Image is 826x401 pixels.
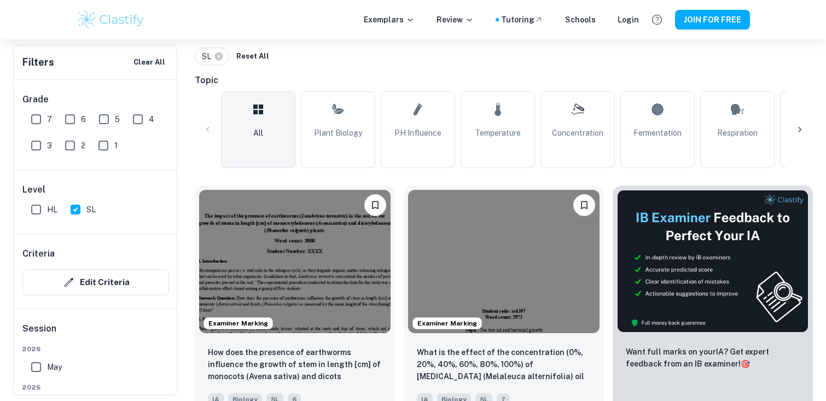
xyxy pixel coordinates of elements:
[22,55,54,70] h6: Filters
[22,247,55,260] h6: Criteria
[437,14,474,26] p: Review
[648,10,666,29] button: Help and Feedback
[199,190,391,333] img: Biology IA example thumbnail: How does the presence of earthworms infl
[115,113,120,125] span: 5
[22,93,169,106] h6: Grade
[195,74,813,87] h6: Topic
[81,113,86,125] span: 6
[314,127,362,139] span: Plant Biology
[394,127,441,139] span: pH Influence
[413,318,481,328] span: Examiner Marking
[741,359,750,368] span: 🎯
[47,204,57,216] span: HL
[208,346,382,383] p: How does the presence of earthworms influence the growth of stem in length [cm] of monocots (Aven...
[364,194,386,216] button: Please log in to bookmark exemplars
[408,190,600,333] img: Biology IA example thumbnail: What is the effect of the concentration
[22,183,169,196] h6: Level
[234,48,272,65] button: Reset All
[202,50,216,62] span: SL
[552,127,603,139] span: Concentration
[501,14,543,26] a: Tutoring
[565,14,596,26] a: Schools
[76,9,146,31] img: Clastify logo
[22,344,169,354] span: 2026
[573,194,595,216] button: Please log in to bookmark exemplars
[717,127,758,139] span: Respiration
[364,14,415,26] p: Exemplars
[47,140,52,152] span: 3
[22,382,169,392] span: 2025
[417,346,591,383] p: What is the effect of the concentration (0%, 20%, 40%, 60%, 80%, 100%) of tea tree (Melaleuca alt...
[86,204,96,216] span: SL
[204,318,272,328] span: Examiner Marking
[22,322,169,344] h6: Session
[22,269,169,295] button: Edit Criteria
[131,54,168,71] button: Clear All
[633,127,682,139] span: Fermentation
[81,140,85,152] span: 2
[475,127,521,139] span: Temperature
[47,361,62,373] span: May
[114,140,118,152] span: 1
[47,113,52,125] span: 7
[675,10,750,30] button: JOIN FOR FREE
[195,48,229,65] div: SL
[253,127,263,139] span: All
[149,113,154,125] span: 4
[618,14,639,26] a: Login
[626,346,800,370] p: Want full marks on your IA ? Get expert feedback from an IB examiner!
[617,190,808,333] img: Thumbnail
